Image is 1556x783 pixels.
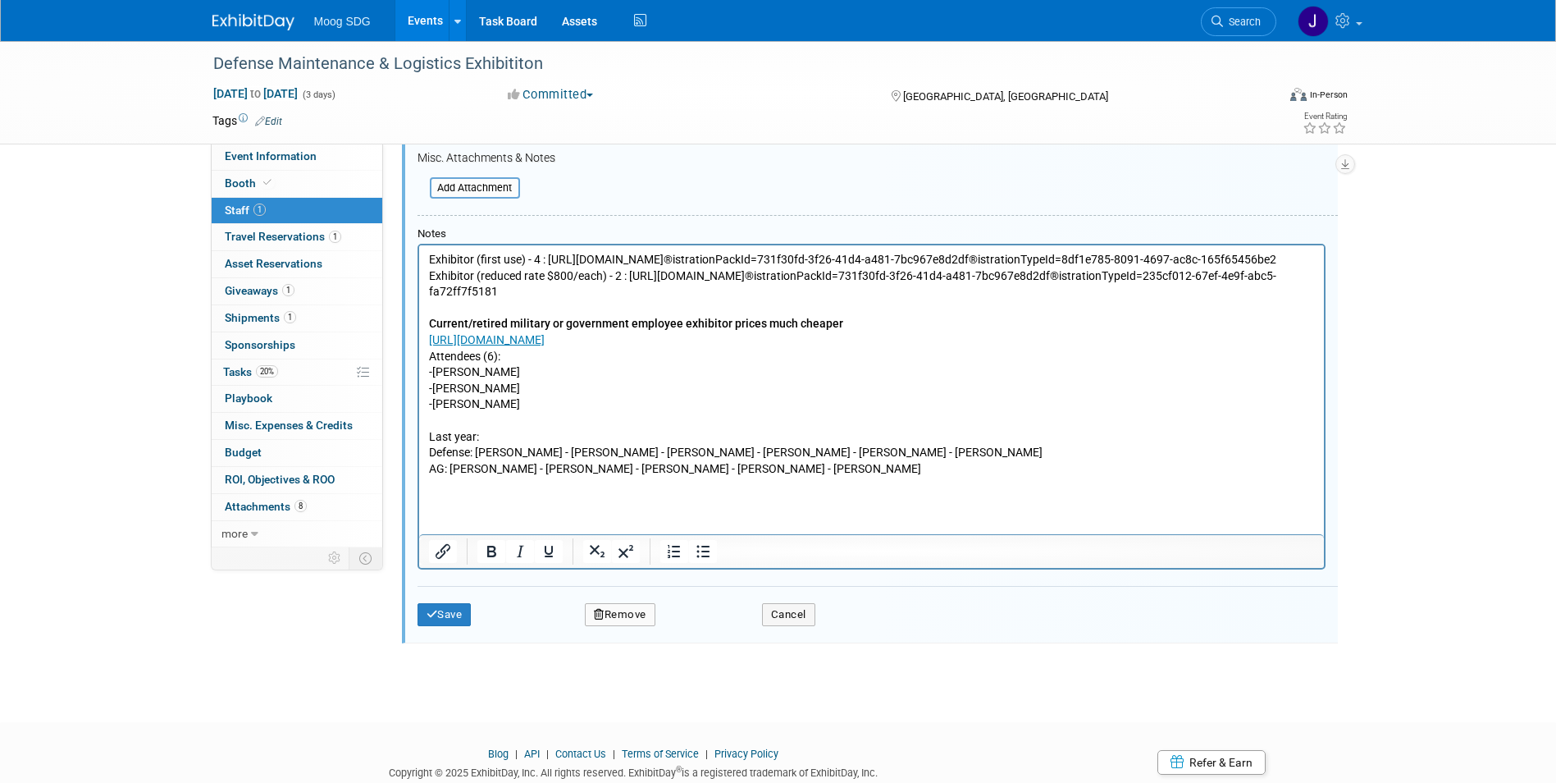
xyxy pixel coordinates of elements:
button: Insert/edit link [429,540,457,563]
a: Blog [488,748,509,760]
iframe: Rich Text Area [419,245,1324,534]
span: (3 days) [301,89,335,100]
img: Jaclyn Roberts [1298,6,1329,37]
button: Superscript [612,540,640,563]
button: Bullet list [689,540,717,563]
button: Cancel [762,603,815,626]
button: Italic [506,540,534,563]
a: Misc. Expenses & Credits [212,413,382,439]
a: Travel Reservations1 [212,224,382,250]
span: Moog SDG [314,15,371,28]
span: Event Information [225,149,317,163]
span: 1 [282,284,294,296]
td: Toggle Event Tabs [349,547,382,569]
span: 1 [253,204,266,216]
span: 20% [256,365,278,378]
span: Sponsorships [225,338,295,351]
a: Giveaways1 [212,278,382,304]
button: Underline [535,540,563,563]
div: Event Format [1180,85,1348,110]
a: Search [1201,7,1276,36]
i: Booth reservation complete [263,178,272,187]
div: Copyright © 2025 ExhibitDay, Inc. All rights reserved. ExhibitDay is a registered trademark of Ex... [212,762,1056,781]
span: | [542,748,553,760]
span: ROI, Objectives & ROO [225,473,335,486]
span: | [609,748,619,760]
a: Staff1 [212,198,382,224]
button: Remove [585,603,655,626]
div: In-Person [1309,89,1348,101]
a: Event Information [212,144,382,170]
a: Budget [212,440,382,466]
a: Terms of Service [622,748,699,760]
a: Shipments1 [212,305,382,332]
span: | [511,748,522,760]
img: Format-Inperson.png [1290,88,1307,101]
button: Bold [477,540,505,563]
span: Attachments [225,500,307,513]
img: ExhibitDay [212,14,294,30]
a: Attachments8 [212,494,382,520]
span: Search [1223,16,1261,28]
a: Privacy Policy [714,748,778,760]
a: Tasks20% [212,359,382,386]
div: Notes [418,227,1326,241]
td: Personalize Event Tab Strip [321,547,349,569]
a: Booth [212,171,382,197]
span: | [701,748,712,760]
span: Misc. Expenses & Credits [225,419,353,432]
span: 8 [294,500,307,512]
button: Numbered list [660,540,688,563]
div: Event Rating [1303,112,1347,121]
a: Contact Us [555,748,606,760]
div: Misc. Attachments & Notes [418,151,1338,166]
a: API [524,748,540,760]
span: Budget [225,446,262,459]
span: Booth [225,176,275,190]
td: Tags [212,112,282,129]
span: 1 [284,311,296,323]
sup: ® [676,765,682,774]
span: Tasks [223,365,278,378]
span: to [248,87,263,100]
span: Staff [225,204,266,217]
a: Refer & Earn [1157,750,1266,775]
a: more [212,521,382,547]
a: Sponsorships [212,332,382,359]
span: Giveaways [225,284,294,297]
span: Travel Reservations [225,230,341,243]
button: Subscript [583,540,611,563]
a: Edit [255,116,282,127]
a: Asset Reservations [212,251,382,277]
span: Playbook [225,391,272,405]
span: [GEOGRAPHIC_DATA], [GEOGRAPHIC_DATA] [903,90,1108,103]
a: Playbook [212,386,382,412]
button: Committed [502,86,600,103]
span: more [221,527,248,540]
a: ROI, Objectives & ROO [212,467,382,493]
span: [DATE] [DATE] [212,86,299,101]
span: Shipments [225,311,296,324]
button: Save [418,603,472,626]
div: Defense Maintenance & Logistics Exhibititon [208,49,1252,79]
span: 1 [329,231,341,243]
span: Asset Reservations [225,257,322,270]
